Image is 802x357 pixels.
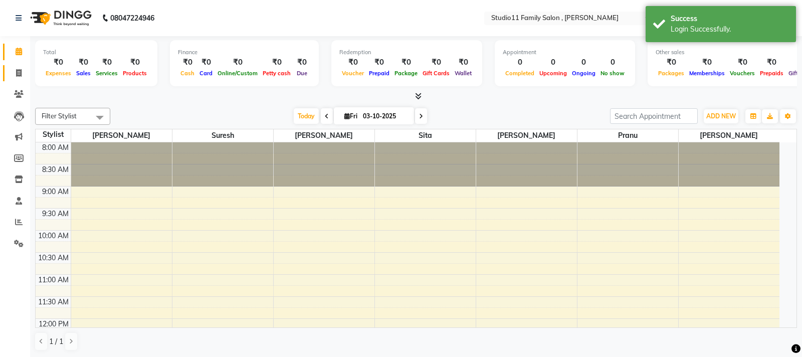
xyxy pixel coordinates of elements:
[610,108,698,124] input: Search Appointment
[757,70,786,77] span: Prepaids
[727,70,757,77] span: Vouchers
[375,129,476,142] span: Sita
[36,253,71,263] div: 10:30 AM
[36,129,71,140] div: Stylist
[656,57,687,68] div: ₹0
[36,231,71,241] div: 10:00 AM
[503,57,537,68] div: 0
[757,57,786,68] div: ₹0
[687,57,727,68] div: ₹0
[339,57,366,68] div: ₹0
[36,297,71,307] div: 11:30 AM
[679,129,780,142] span: [PERSON_NAME]
[420,57,452,68] div: ₹0
[360,109,410,124] input: 2025-10-03
[598,57,627,68] div: 0
[392,57,420,68] div: ₹0
[93,57,120,68] div: ₹0
[197,57,215,68] div: ₹0
[120,70,149,77] span: Products
[452,57,474,68] div: ₹0
[339,70,366,77] span: Voucher
[26,4,94,32] img: logo
[687,70,727,77] span: Memberships
[537,70,569,77] span: Upcoming
[260,70,293,77] span: Petty cash
[392,70,420,77] span: Package
[452,70,474,77] span: Wallet
[43,70,74,77] span: Expenses
[706,112,736,120] span: ADD NEW
[40,209,71,219] div: 9:30 AM
[569,57,598,68] div: 0
[274,129,374,142] span: [PERSON_NAME]
[671,14,788,24] div: Success
[172,129,273,142] span: Suresh
[342,112,360,120] span: Fri
[727,57,757,68] div: ₹0
[74,57,93,68] div: ₹0
[569,70,598,77] span: Ongoing
[598,70,627,77] span: No show
[760,317,792,347] iframe: chat widget
[671,24,788,35] div: Login Successfully.
[704,109,738,123] button: ADD NEW
[366,57,392,68] div: ₹0
[110,4,154,32] b: 08047224946
[420,70,452,77] span: Gift Cards
[43,48,149,57] div: Total
[36,275,71,285] div: 11:00 AM
[74,70,93,77] span: Sales
[42,112,77,120] span: Filter Stylist
[577,129,678,142] span: Pranu
[93,70,120,77] span: Services
[43,57,74,68] div: ₹0
[476,129,577,142] span: [PERSON_NAME]
[178,70,197,77] span: Cash
[294,70,310,77] span: Due
[503,48,627,57] div: Appointment
[339,48,474,57] div: Redemption
[366,70,392,77] span: Prepaid
[37,319,71,329] div: 12:00 PM
[40,187,71,197] div: 9:00 AM
[178,57,197,68] div: ₹0
[40,164,71,175] div: 8:30 AM
[503,70,537,77] span: Completed
[215,57,260,68] div: ₹0
[294,108,319,124] span: Today
[537,57,569,68] div: 0
[215,70,260,77] span: Online/Custom
[656,70,687,77] span: Packages
[260,57,293,68] div: ₹0
[178,48,311,57] div: Finance
[120,57,149,68] div: ₹0
[197,70,215,77] span: Card
[293,57,311,68] div: ₹0
[40,142,71,153] div: 8:00 AM
[49,336,63,347] span: 1 / 1
[71,129,172,142] span: [PERSON_NAME]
